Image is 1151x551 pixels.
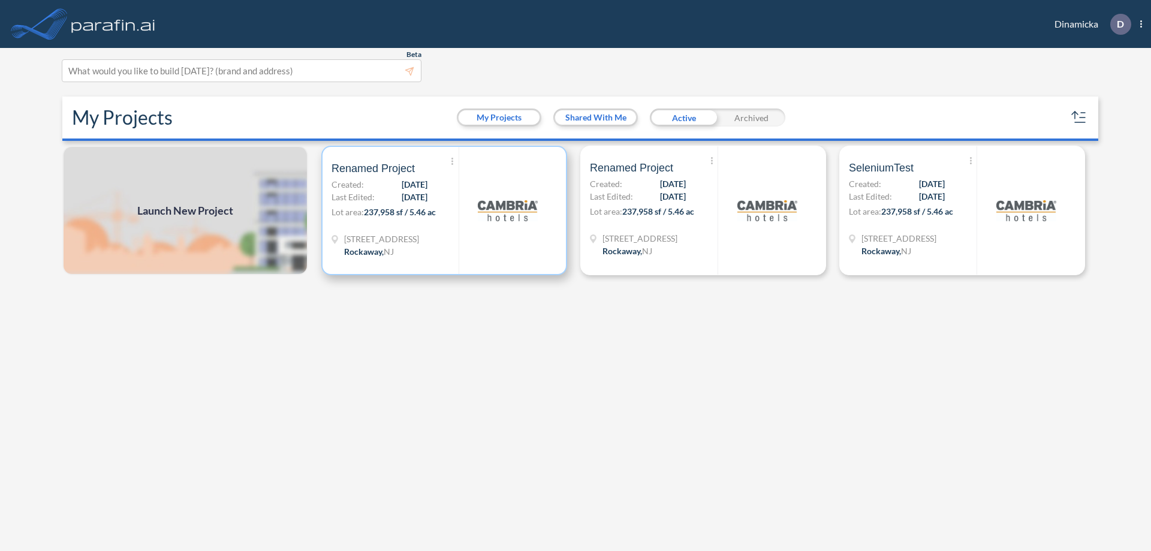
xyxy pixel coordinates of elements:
[642,246,652,256] span: NJ
[406,50,421,59] span: Beta
[344,233,419,245] span: 321 Mt Hope Ave
[459,110,540,125] button: My Projects
[1117,19,1124,29] p: D
[332,207,364,217] span: Lot area:
[62,146,308,275] img: add
[344,245,394,258] div: Rockaway, NJ
[919,177,945,190] span: [DATE]
[849,190,892,203] span: Last Edited:
[622,206,694,216] span: 237,958 sf / 5.46 ac
[861,246,901,256] span: Rockaway ,
[332,191,375,203] span: Last Edited:
[384,246,394,257] span: NJ
[901,246,911,256] span: NJ
[996,180,1056,240] img: logo
[602,232,677,245] span: 321 Mt Hope Ave
[660,190,686,203] span: [DATE]
[849,177,881,190] span: Created:
[332,161,415,176] span: Renamed Project
[861,232,936,245] span: 321 Mt Hope Ave
[402,178,427,191] span: [DATE]
[478,180,538,240] img: logo
[881,206,953,216] span: 237,958 sf / 5.46 ac
[718,109,785,127] div: Archived
[137,203,233,219] span: Launch New Project
[590,206,622,216] span: Lot area:
[69,12,158,36] img: logo
[332,178,364,191] span: Created:
[602,245,652,257] div: Rockaway, NJ
[590,161,673,175] span: Renamed Project
[1036,14,1142,35] div: Dinamicka
[660,177,686,190] span: [DATE]
[364,207,436,217] span: 237,958 sf / 5.46 ac
[919,190,945,203] span: [DATE]
[849,161,914,175] span: SeleniumTest
[72,106,173,129] h2: My Projects
[1069,108,1089,127] button: sort
[861,245,911,257] div: Rockaway, NJ
[590,190,633,203] span: Last Edited:
[590,177,622,190] span: Created:
[602,246,642,256] span: Rockaway ,
[737,180,797,240] img: logo
[62,146,308,275] a: Launch New Project
[344,246,384,257] span: Rockaway ,
[849,206,881,216] span: Lot area:
[650,109,718,127] div: Active
[555,110,636,125] button: Shared With Me
[402,191,427,203] span: [DATE]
